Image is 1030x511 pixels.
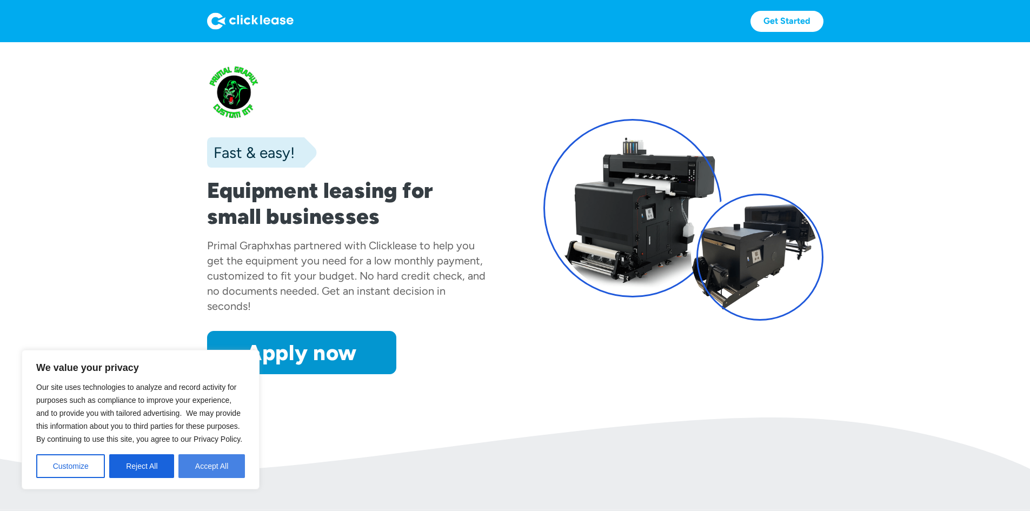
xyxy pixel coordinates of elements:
[207,331,396,374] a: Apply now
[750,11,823,32] a: Get Started
[207,12,294,30] img: Logo
[178,454,245,478] button: Accept All
[109,454,174,478] button: Reject All
[207,239,486,313] div: has partnered with Clicklease to help you get the equipment you need for a low monthly payment, c...
[36,383,242,443] span: Our site uses technologies to analyze and record activity for purposes such as compliance to impr...
[207,177,487,229] h1: Equipment leasing for small businesses
[22,350,260,489] div: We value your privacy
[36,361,245,374] p: We value your privacy
[36,454,105,478] button: Customize
[207,239,275,252] div: Primal Graphx
[207,142,295,163] div: Fast & easy!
